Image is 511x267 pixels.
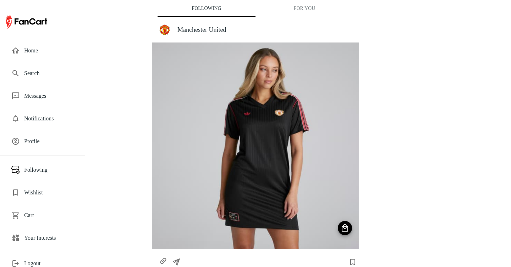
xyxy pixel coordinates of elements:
div: Profile [6,133,79,150]
div: Notifications [6,110,79,127]
div: Home [6,42,79,59]
div: Wishlist [6,184,79,201]
div: Search [6,65,79,82]
span: Cart [24,211,73,220]
span: Notifications [24,114,73,123]
div: Messages [6,87,79,104]
span: Following [24,166,73,174]
img: store img [159,24,171,36]
img: FanCart logo [6,13,47,30]
span: Search [24,69,73,78]
div: Cart [6,207,79,224]
span: Home [24,46,73,55]
span: Your Interests [24,234,73,242]
h4: Manchester United [177,26,353,34]
button: Shop [338,221,352,235]
a: https://store.manutd.com/en/p/manchester-united-x-adidas-womens-terrace-icons-dress-black-3376 [156,259,170,265]
span: Messages [24,92,73,100]
img: image of product [152,42,359,249]
div: Following [6,161,79,178]
div: Your Interests [6,229,79,246]
span: Wishlist [24,188,73,197]
span: Profile [24,137,73,146]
